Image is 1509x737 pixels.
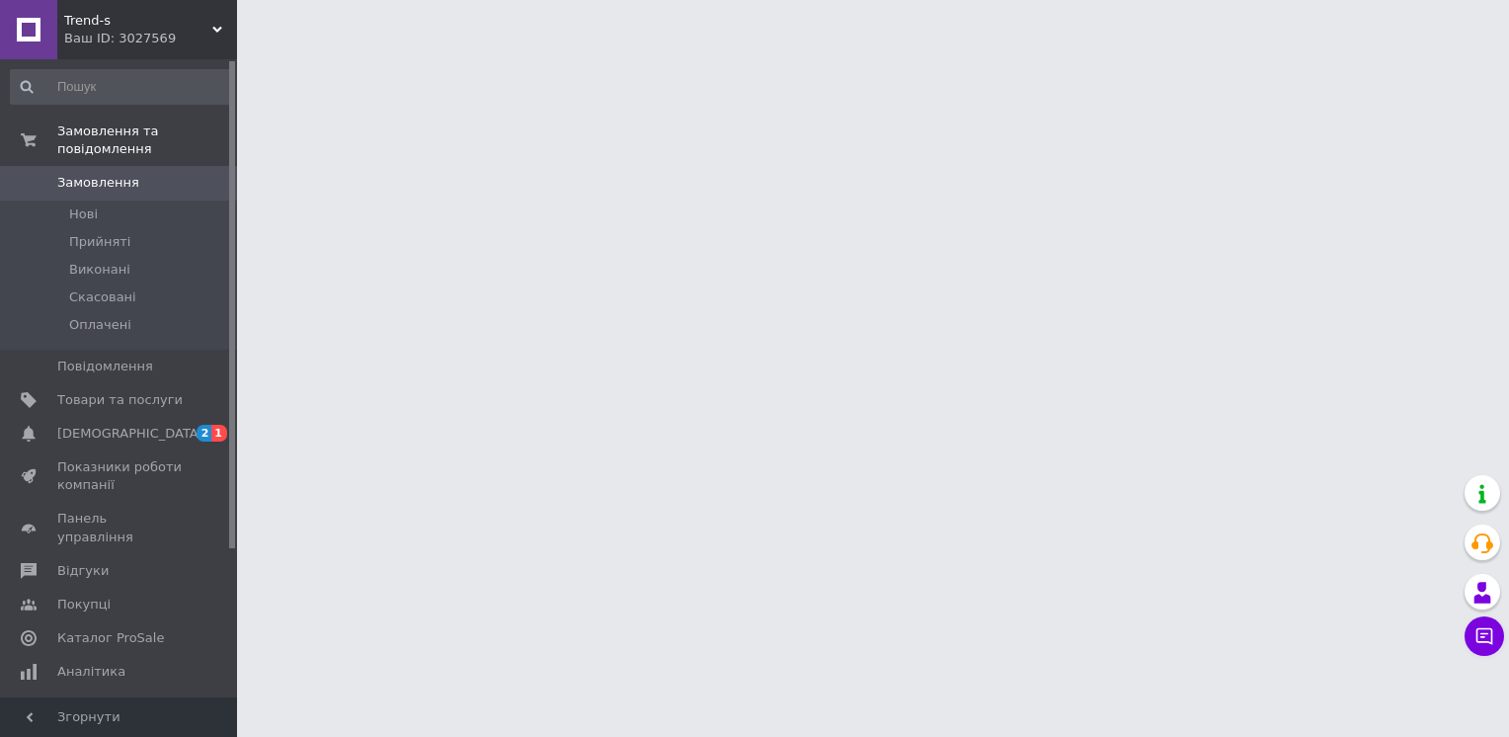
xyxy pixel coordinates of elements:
button: Чат з покупцем [1465,616,1504,656]
div: Ваш ID: 3027569 [64,30,237,47]
span: Виконані [69,261,130,279]
span: Каталог ProSale [57,629,164,647]
span: Відгуки [57,562,109,580]
span: Оплачені [69,316,131,334]
span: Нові [69,205,98,223]
span: Замовлення та повідомлення [57,123,237,158]
span: Прийняті [69,233,130,251]
span: 2 [197,425,212,442]
span: 1 [211,425,227,442]
span: Показники роботи компанії [57,458,183,494]
span: Trend-s [64,12,212,30]
span: Товари та послуги [57,391,183,409]
span: Аналітика [57,663,125,681]
input: Пошук [10,69,233,105]
span: Покупці [57,596,111,614]
span: [DEMOGRAPHIC_DATA] [57,425,203,443]
span: Скасовані [69,288,136,306]
span: Повідомлення [57,358,153,375]
span: Замовлення [57,174,139,192]
span: Панель управління [57,510,183,545]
